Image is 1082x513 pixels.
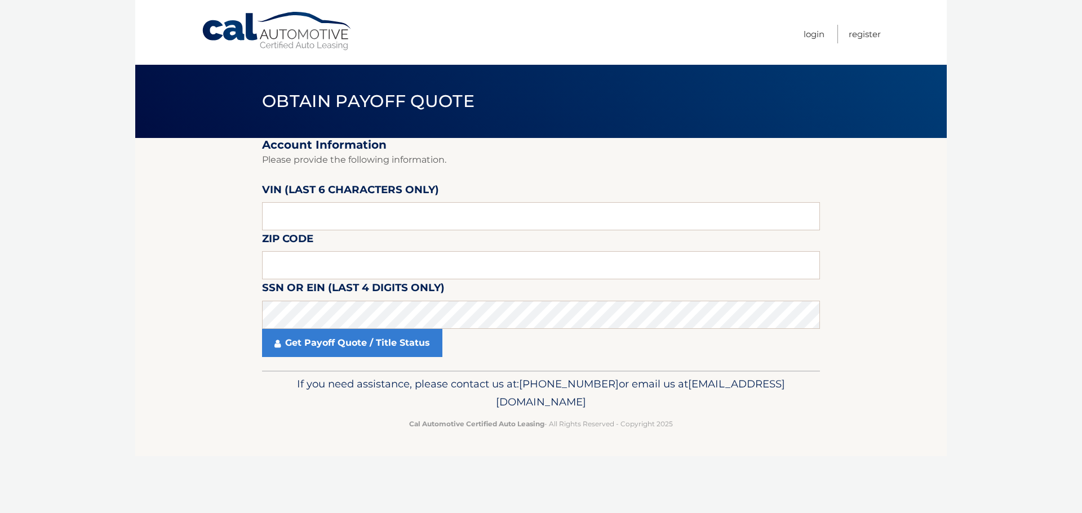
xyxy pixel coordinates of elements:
p: Please provide the following information. [262,152,820,168]
a: Login [804,25,824,43]
label: VIN (last 6 characters only) [262,181,439,202]
h2: Account Information [262,138,820,152]
span: [PHONE_NUMBER] [519,377,619,390]
a: Register [849,25,881,43]
a: Cal Automotive [201,11,353,51]
label: SSN or EIN (last 4 digits only) [262,279,445,300]
a: Get Payoff Quote / Title Status [262,329,442,357]
span: Obtain Payoff Quote [262,91,475,111]
label: Zip Code [262,230,313,251]
p: If you need assistance, please contact us at: or email us at [269,375,813,411]
p: - All Rights Reserved - Copyright 2025 [269,418,813,430]
strong: Cal Automotive Certified Auto Leasing [409,420,544,428]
